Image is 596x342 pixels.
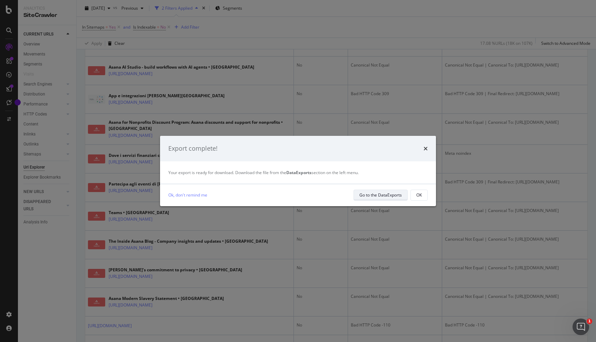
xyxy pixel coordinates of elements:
button: Go to the DataExports [354,190,408,201]
iframe: Intercom live chat [573,319,589,335]
div: OK [416,192,422,198]
strong: DataExports [286,170,311,175]
div: Export complete! [168,144,218,153]
span: 1 [587,319,592,324]
div: times [424,144,428,153]
div: Your export is ready for download. Download the file from the [168,170,428,175]
span: section on the left menu. [286,170,359,175]
div: Go to the DataExports [359,192,402,198]
a: Ok, don't remind me [168,191,207,199]
div: modal [160,136,436,206]
button: OK [410,190,428,201]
